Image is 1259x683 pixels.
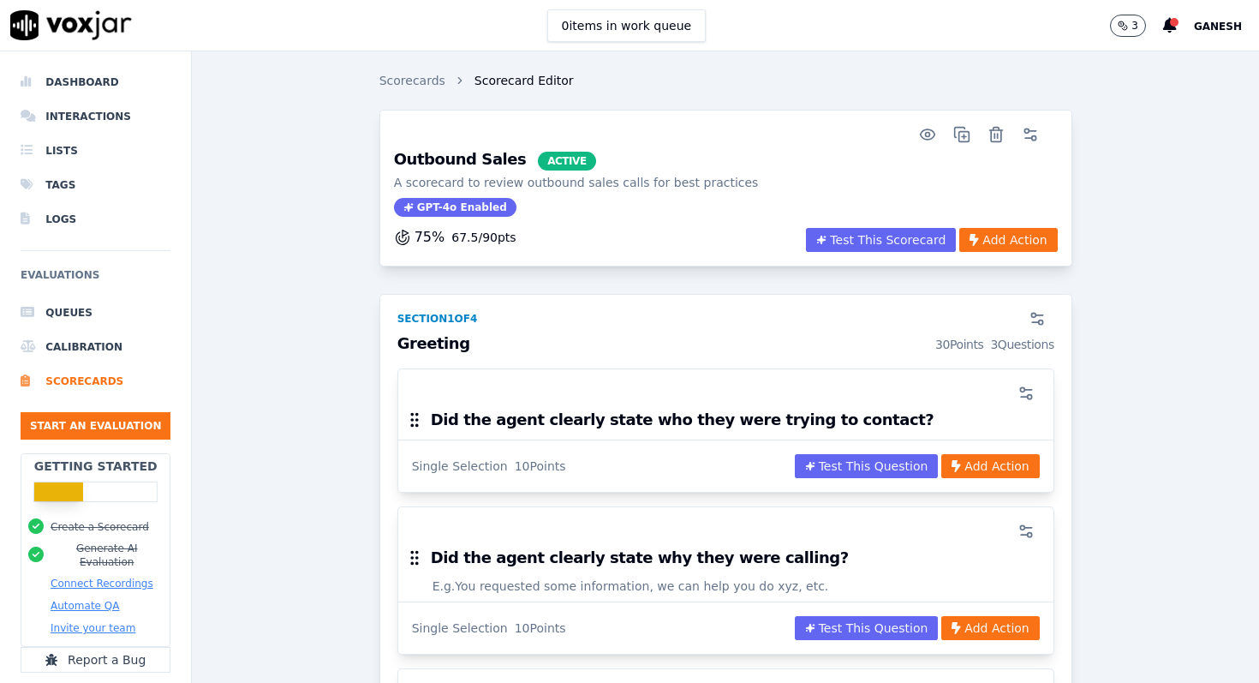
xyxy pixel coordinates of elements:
h6: Evaluations [21,265,170,296]
p: A scorecard to review outbound sales calls for best practices [394,174,759,191]
h3: Outbound Sales [394,152,759,171]
button: Test This Question [795,454,939,478]
h3: Did the agent clearly state why they were calling? [431,550,849,566]
div: 10 Points [515,458,566,475]
a: Tags [21,168,170,202]
button: Add Action [959,228,1057,252]
a: Lists [21,134,170,168]
a: Dashboard [21,65,170,99]
button: Test This Question [795,616,939,640]
div: Section 1 of 4 [397,312,478,326]
div: 30 Points [935,336,983,353]
div: 3 Questions [990,336,1053,353]
button: Connect Recordings [51,577,153,590]
a: Logs [21,202,170,237]
div: Single Selection [412,620,508,637]
button: Invite your team [51,621,135,635]
button: Generate AI Evaluation [51,542,163,569]
div: 10 Points [515,620,566,637]
a: Interactions [21,99,170,134]
span: ACTIVE [538,152,596,171]
p: 3 [1131,19,1138,33]
p: 67.5 / 90 pts [451,229,516,246]
button: 75%67.5/90pts [394,227,516,248]
button: Test This Scorecard [806,228,956,252]
span: GPT-4o Enabled [394,198,516,217]
button: Ganesh [1194,15,1259,36]
button: Create a Scorecard [51,520,149,534]
h3: Did the agent clearly state who they were trying to contact? [431,412,934,428]
span: Ganesh [1194,21,1242,33]
a: Queues [21,296,170,330]
a: Scorecards [21,364,170,398]
nav: breadcrumb [379,72,574,89]
div: 75 % [394,227,516,248]
button: 0items in work queue [547,9,707,42]
a: Scorecards [379,72,445,89]
h2: Getting Started [34,458,158,475]
button: Add Action [941,454,1039,478]
button: Start an Evaluation [21,412,170,440]
button: 3 [1110,15,1163,37]
button: Add Action [941,616,1039,640]
div: Single Selection [412,458,508,475]
button: 3 [1110,15,1146,37]
span: Scorecard Editor [474,72,574,89]
button: Automate QA [51,599,119,613]
h3: Greeting [397,336,1054,353]
img: voxjar logo [10,10,132,40]
span: E.g. You requested some information, we can help you do xyz, etc. [433,578,829,595]
a: Calibration [21,330,170,364]
button: Report a Bug [21,647,170,673]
